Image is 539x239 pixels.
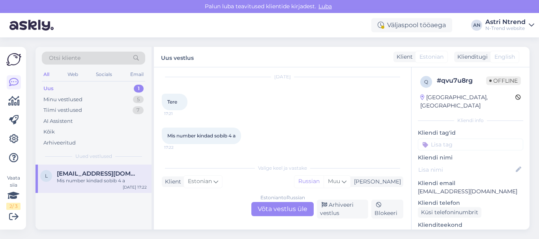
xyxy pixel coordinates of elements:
div: Võta vestlus üle [251,202,314,216]
span: Muu [328,178,340,185]
p: Kliendi telefon [418,199,523,207]
p: Kliendi nimi [418,154,523,162]
label: Uus vestlus [161,52,194,62]
div: [PERSON_NAME] [351,178,401,186]
div: Väljaspool tööaega [371,18,452,32]
div: Küsi telefoninumbrit [418,207,481,218]
input: Lisa nimi [418,165,514,174]
div: Tiimi vestlused [43,106,82,114]
div: Blokeeri [371,200,403,219]
div: [GEOGRAPHIC_DATA], [GEOGRAPHIC_DATA] [420,93,515,110]
div: Arhiveeritud [43,139,76,147]
div: Vaata siia [6,174,21,210]
img: Askly Logo [6,53,21,66]
span: Estonian [419,53,444,61]
div: [DATE] [162,73,403,80]
p: Kliendi tag'id [418,129,523,137]
a: Astri NtrendN-Trend website [485,19,534,31]
div: Valige keel ja vastake [162,165,403,172]
span: Tere [167,99,177,105]
span: English [494,53,515,61]
div: Minu vestlused [43,96,82,104]
span: Uued vestlused [75,153,112,160]
span: Otsi kliente [49,54,80,62]
div: Email [129,69,145,80]
p: Kliendi email [418,179,523,187]
div: [DATE] 17:22 [123,184,147,190]
div: AN [471,20,482,31]
div: Estonian to Russian [260,194,305,201]
div: Mis number kindad sobib 4 a [57,177,147,184]
div: Uus [43,85,54,93]
p: [EMAIL_ADDRESS][DOMAIN_NAME] [418,187,523,196]
div: 5 [133,96,144,104]
span: 17:22 [164,145,194,150]
div: # qvu7u8rg [437,76,486,85]
span: q [424,79,428,85]
span: liisekurg@gmail.com [57,170,139,177]
div: Klient [162,178,181,186]
span: Luba [316,3,334,10]
div: All [42,69,51,80]
span: 17:21 [164,111,194,117]
span: Mis number kindad sobib 4 a [167,133,236,139]
div: Russian [294,176,324,187]
div: Socials [94,69,114,80]
div: 1 [134,85,144,93]
p: Klienditeekond [418,221,523,229]
div: Arhiveeri vestlus [317,200,368,219]
span: l [45,173,48,179]
div: Klienditugi [454,53,488,61]
div: Astri Ntrend [485,19,526,25]
div: 2 / 3 [6,203,21,210]
input: Lisa tag [418,139,523,150]
span: Estonian [188,177,212,186]
div: AI Assistent [43,117,73,125]
div: 7 [133,106,144,114]
div: Web [66,69,80,80]
div: Klient [393,53,413,61]
div: Kliendi info [418,117,523,124]
span: Offline [486,76,521,85]
div: Kõik [43,128,55,136]
div: N-Trend website [485,25,526,31]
